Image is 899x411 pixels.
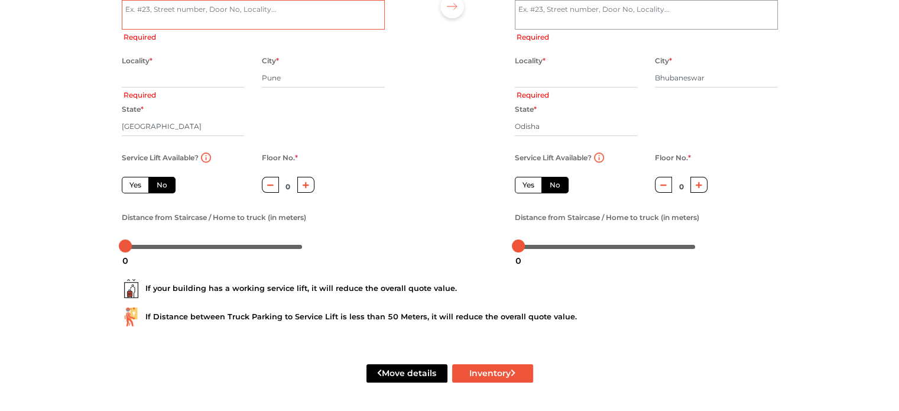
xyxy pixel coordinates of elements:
[122,210,306,225] label: Distance from Staircase / Home to truck (in meters)
[122,53,152,69] label: Locality
[122,150,199,166] label: Service Lift Available?
[148,177,176,193] label: No
[122,308,778,326] div: If Distance between Truck Parking to Service Lift is less than 50 Meters, it will reduce the over...
[262,150,298,166] label: Floor No.
[452,364,533,383] button: Inventory
[655,53,672,69] label: City
[515,102,537,117] label: State
[515,210,699,225] label: Distance from Staircase / Home to truck (in meters)
[515,177,542,193] label: Yes
[515,150,592,166] label: Service Lift Available?
[124,90,156,101] label: Required
[124,32,156,43] label: Required
[262,53,279,69] label: City
[511,251,526,271] div: 0
[122,279,778,298] div: If your building has a working service lift, it will reduce the overall quote value.
[122,279,141,298] img: ...
[118,251,133,271] div: 0
[655,150,691,166] label: Floor No.
[122,308,141,326] img: ...
[122,177,149,193] label: Yes
[366,364,447,383] button: Move details
[122,102,144,117] label: State
[515,53,546,69] label: Locality
[541,177,569,193] label: No
[517,32,549,43] label: Required
[517,90,549,101] label: Required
